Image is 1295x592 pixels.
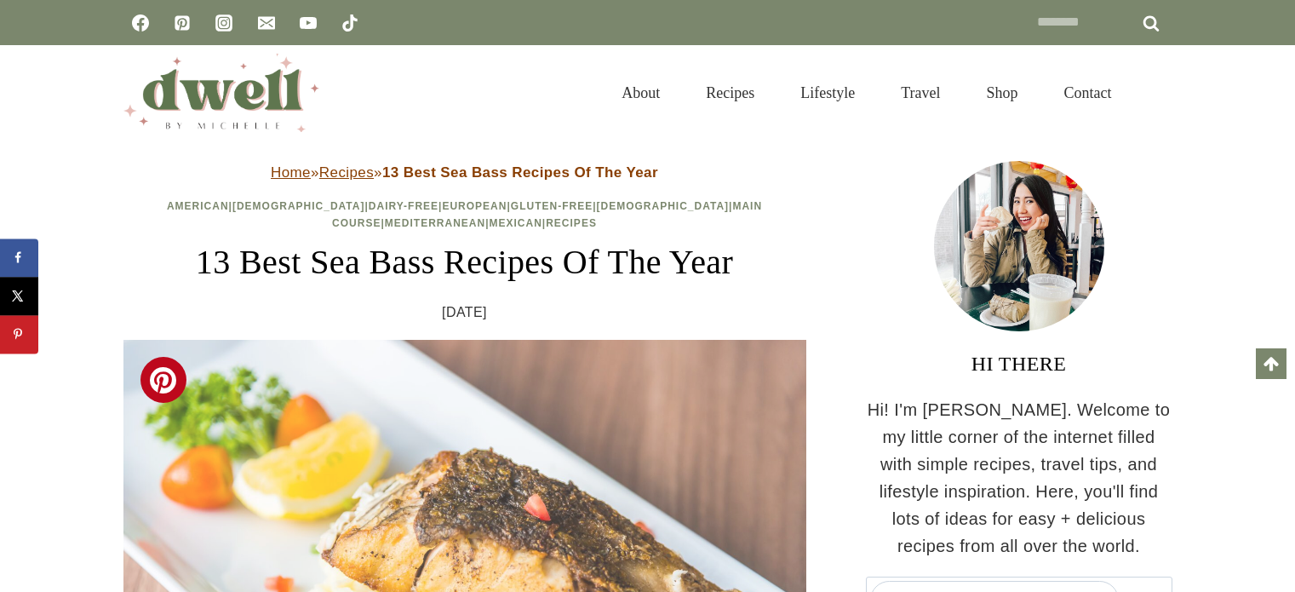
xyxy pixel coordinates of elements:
nav: Primary Navigation [599,66,1134,121]
a: Recipes [683,66,777,121]
button: View Search Form [1143,78,1172,107]
a: YouTube [291,6,325,40]
span: | | | | | | | | | [167,200,762,228]
a: Home [271,164,311,181]
a: Recipes [319,164,374,181]
a: About [599,66,683,121]
a: Instagram [207,6,241,40]
a: Travel [878,66,963,121]
a: European [442,200,507,212]
a: Lifestyle [777,66,878,121]
a: Mexican [490,217,542,229]
strong: 13 Best Sea Bass Recipes Of The Year [382,164,658,181]
a: Contact [1041,66,1135,121]
a: Dairy-Free [369,200,438,212]
a: Gluten-Free [511,200,593,212]
a: TikTok [333,6,367,40]
p: Hi! I'm [PERSON_NAME]. Welcome to my little corner of the internet filled with simple recipes, tr... [866,396,1172,560]
a: [DEMOGRAPHIC_DATA] [597,200,730,212]
a: Facebook [123,6,158,40]
span: » » [271,164,658,181]
a: Main Course [332,200,762,228]
a: Mediterranean [385,217,485,229]
time: [DATE] [442,302,487,324]
a: Email [249,6,284,40]
a: [DEMOGRAPHIC_DATA] [232,200,365,212]
img: DWELL by michelle [123,54,319,132]
a: Scroll to top [1256,348,1286,379]
h1: 13 Best Sea Bass Recipes Of The Year [123,237,806,288]
h3: HI THERE [866,348,1172,379]
a: Pinterest [165,6,199,40]
a: Recipes [546,217,597,229]
a: Shop [963,66,1040,121]
a: American [167,200,229,212]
